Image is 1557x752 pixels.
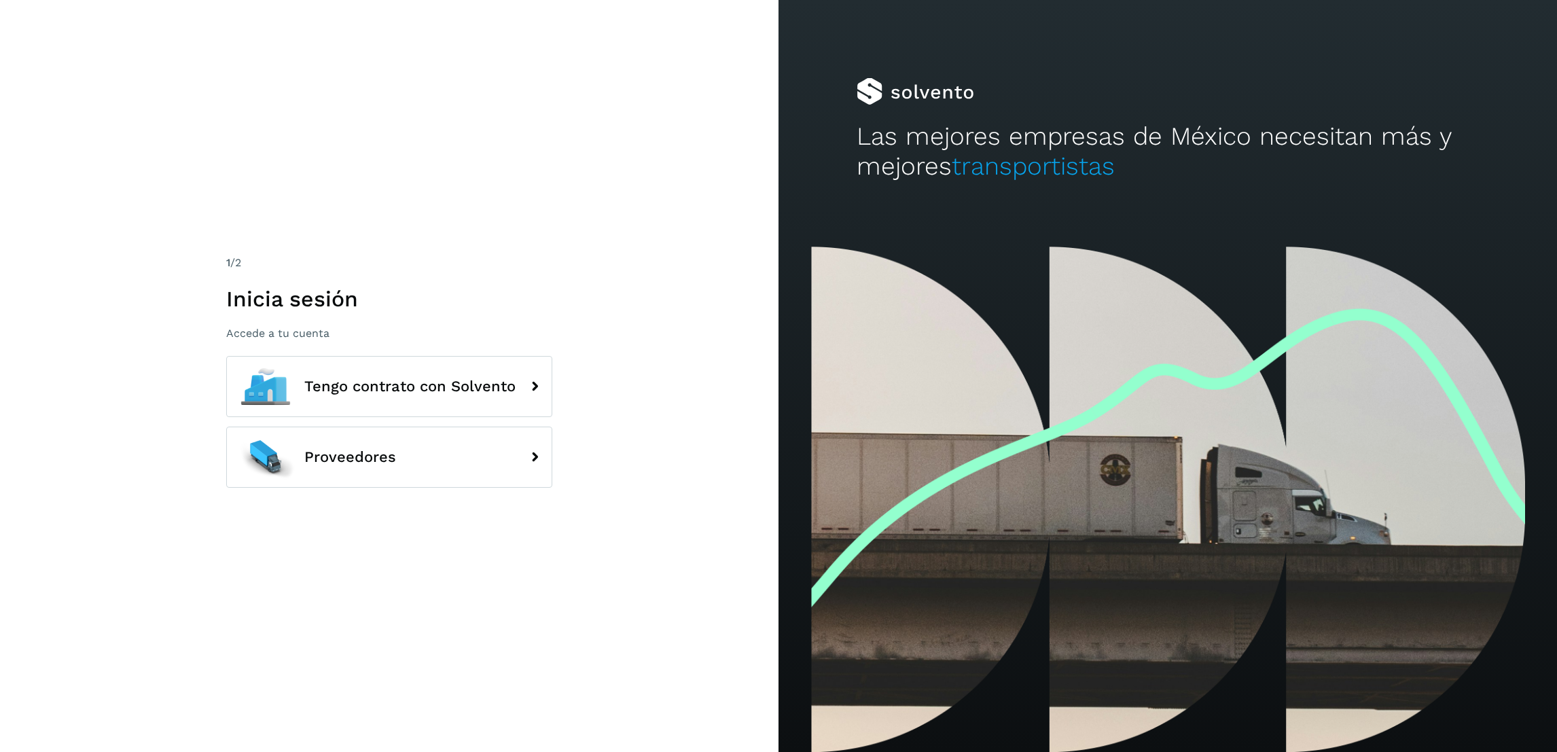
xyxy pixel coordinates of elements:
[952,151,1115,181] span: transportistas
[304,449,396,465] span: Proveedores
[226,356,552,417] button: Tengo contrato con Solvento
[304,378,516,395] span: Tengo contrato con Solvento
[226,256,230,269] span: 1
[226,255,552,271] div: /2
[226,286,552,312] h1: Inicia sesión
[226,327,552,340] p: Accede a tu cuenta
[226,427,552,488] button: Proveedores
[857,122,1480,182] h2: Las mejores empresas de México necesitan más y mejores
